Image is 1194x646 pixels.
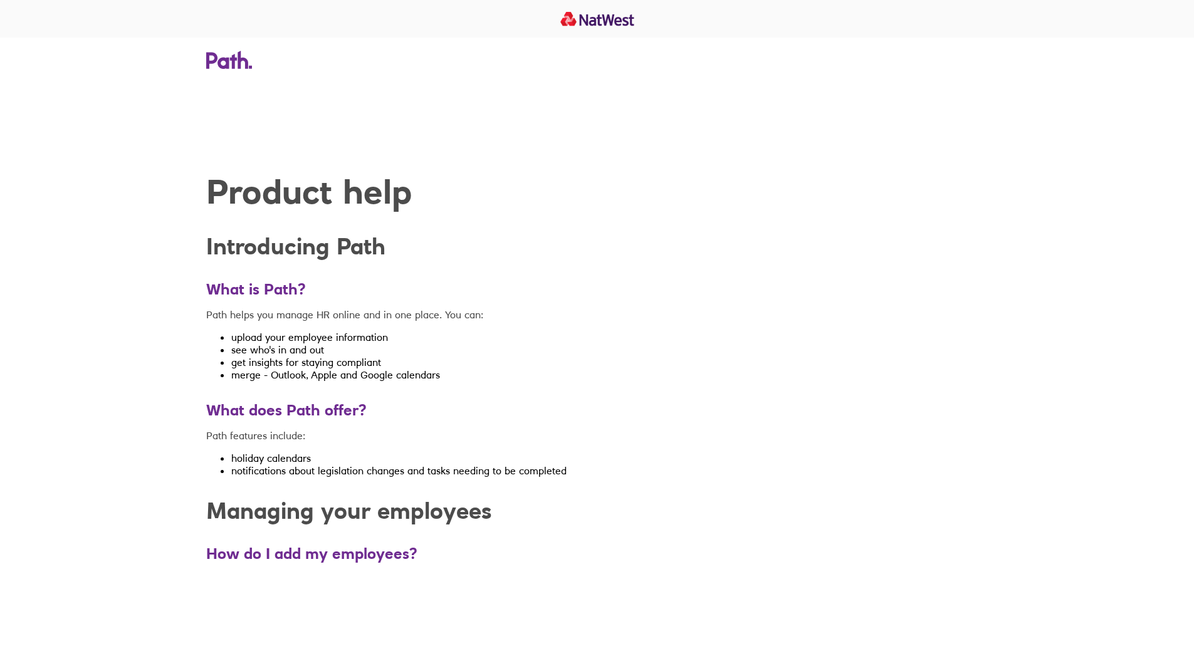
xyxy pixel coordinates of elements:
[206,232,385,260] strong: Introducing Path
[231,452,988,464] li: holiday calendars
[206,544,417,563] strong: How do I add my employees?
[206,497,492,524] strong: Managing your employees
[206,429,988,442] p: Path features include:
[206,280,306,298] strong: What is Path?
[206,171,412,212] strong: Product help
[231,356,988,368] li: get insights for staying compliant
[231,464,988,477] li: notifications about legislation changes and tasks needing to be completed
[206,401,367,419] strong: What does Path offer?
[231,331,988,343] li: upload your employee information
[231,343,988,356] li: see who's in and out
[206,308,988,321] p: Path helps you manage HR online and in one place. You can:
[231,368,988,381] li: merge - Outlook, Apple and Google calendars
